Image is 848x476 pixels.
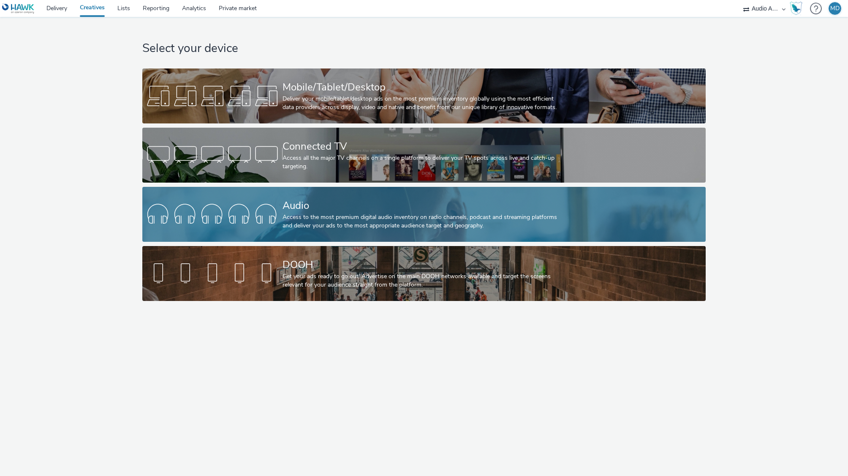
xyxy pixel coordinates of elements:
a: AudioAccess to the most premium digital audio inventory on radio channels, podcast and streaming ... [142,187,706,242]
a: Hawk Academy [790,2,806,15]
div: Audio [283,198,563,213]
h1: Select your device [142,41,706,57]
a: Connected TVAccess all the major TV channels on a single platform to deliver your TV spots across... [142,128,706,183]
div: Access all the major TV channels on a single platform to deliver your TV spots across live and ca... [283,154,563,171]
img: Hawk Academy [790,2,802,15]
div: Mobile/Tablet/Desktop [283,80,563,95]
img: undefined Logo [2,3,35,14]
div: DOOH [283,257,563,272]
div: Get your ads ready to go out! Advertise on the main DOOH networks available and target the screen... [283,272,563,290]
div: Deliver your mobile/tablet/desktop ads on the most premium inventory globally using the most effi... [283,95,563,112]
div: Connected TV [283,139,563,154]
div: Access to the most premium digital audio inventory on radio channels, podcast and streaming platf... [283,213,563,230]
a: Mobile/Tablet/DesktopDeliver your mobile/tablet/desktop ads on the most premium inventory globall... [142,68,706,123]
a: DOOHGet your ads ready to go out! Advertise on the main DOOH networks available and target the sc... [142,246,706,301]
div: MD [830,2,840,15]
